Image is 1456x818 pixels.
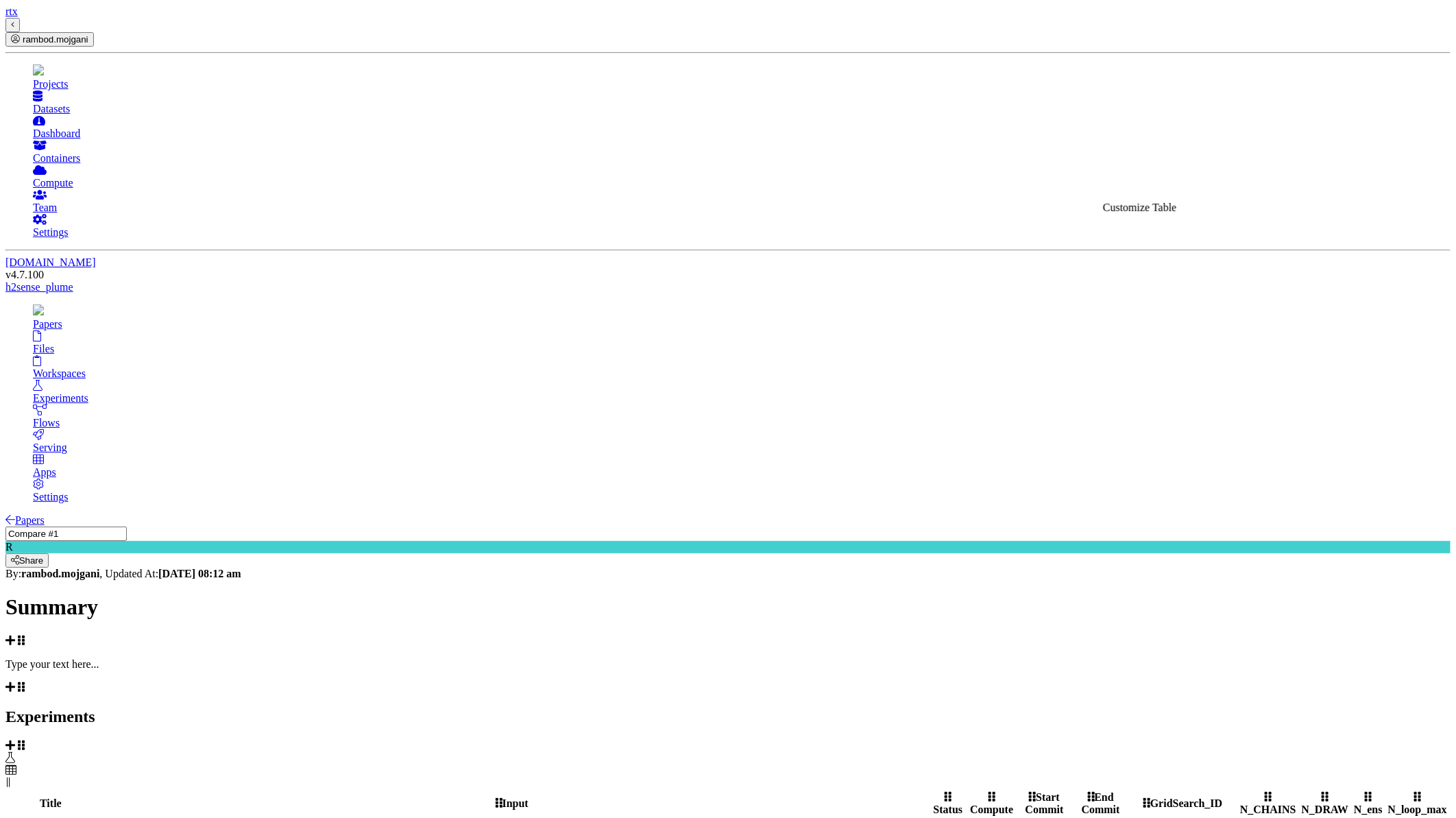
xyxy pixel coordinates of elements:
a: Serving [33,429,1451,454]
strong: [DATE] 08:12 am [158,568,241,579]
div: End Commit [1074,791,1127,816]
div: R [5,541,1451,553]
div: Workspaces [33,368,1451,380]
a: Projects [33,66,1451,91]
a: Papers [5,514,45,526]
div: Dashboard [33,128,1451,140]
div: N_ens [1352,791,1384,816]
div: Datasets [33,103,1451,115]
a: [DOMAIN_NAME] [5,256,96,268]
div: N_CHAINS [1239,791,1298,816]
div: Start Commit [1017,791,1071,816]
strong: rambod.mojgani [21,568,99,579]
a: Team [33,189,1451,214]
div: By: , Updated At: [5,568,1451,580]
h1: Summary [5,594,1451,620]
a: Containers [33,140,1451,165]
div: Settings [33,491,1451,503]
div: Files [33,343,1451,355]
a: Papers [33,306,1451,330]
div: Customize Table [1103,202,1176,214]
div: N_DRAW [1300,791,1350,816]
div: Papers [33,318,1451,330]
button: rambod.mojgani [5,32,94,47]
a: Compute [33,165,1451,189]
a: Workspaces [33,355,1451,380]
div: Title [8,797,94,810]
button: Share [5,553,49,568]
p: Type your text here... [5,658,1451,671]
a: Settings [33,214,1451,239]
div: Share [11,555,43,566]
div: Team [33,202,1451,214]
div: Input [97,797,927,810]
a: Apps [33,454,1451,479]
div: Apps [33,466,1451,479]
a: Experiments [33,380,1451,405]
a: Settings [33,479,1451,503]
div: N_loop_max [1387,791,1448,816]
div: Status [930,791,967,816]
a: h2sense_plume [5,281,73,293]
div: Compute [969,791,1015,816]
a: rtx [5,5,18,17]
div: Experiments [33,392,1451,405]
div: Projects [33,78,1451,91]
div: Settings [33,226,1451,239]
div: Compute [33,177,1451,189]
div: GridSearch_ID [1130,797,1236,810]
div: Flows [33,417,1451,429]
a: Datasets [33,91,1451,115]
a: Files [33,330,1451,355]
img: table-tree-e38db8d7ef68b61d64b0734c0857e350.svg [33,304,44,315]
h2: Experiments [5,708,1451,726]
div: Serving [33,442,1451,454]
div: Containers [33,152,1451,165]
span: rambod.mojgani [23,34,88,45]
a: Dashboard [33,115,1451,140]
img: projects-active-icon-e44aed6b93ccbe57313015853d9ab5a8.svg [33,64,44,75]
a: Flows [33,405,1451,429]
span: v4.7.100 [5,269,44,280]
